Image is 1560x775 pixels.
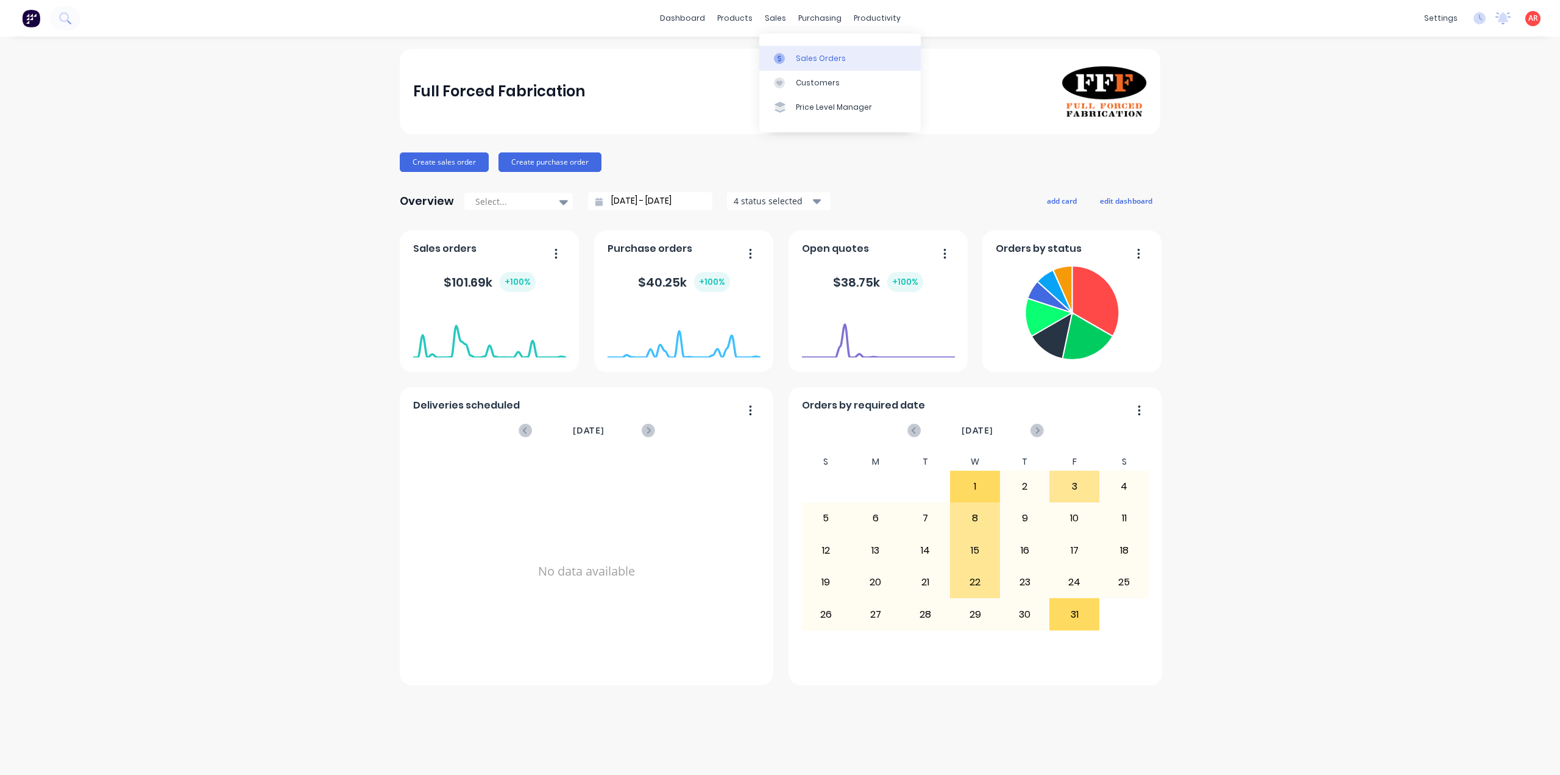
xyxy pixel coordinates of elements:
[851,453,901,471] div: M
[22,9,40,27] img: Factory
[951,599,999,629] div: 29
[400,152,489,172] button: Create sales order
[759,95,921,120] a: Price Level Manager
[1092,193,1160,209] button: edit dashboard
[1050,599,1099,629] div: 31
[413,79,585,104] div: Full Forced Fabrication
[1039,193,1085,209] button: add card
[996,241,1082,256] span: Orders by status
[1418,9,1464,27] div: settings
[901,535,950,566] div: 14
[413,241,477,256] span: Sales orders
[1100,471,1149,502] div: 4
[802,241,869,256] span: Open quotes
[950,453,1000,471] div: W
[1001,599,1049,629] div: 30
[654,9,711,27] a: dashboard
[802,503,851,534] div: 5
[851,599,900,629] div: 27
[901,567,950,598] div: 21
[759,71,921,95] a: Customers
[444,272,536,292] div: $ 101.69k
[802,599,851,629] div: 26
[792,9,848,27] div: purchasing
[796,77,840,88] div: Customers
[951,503,999,534] div: 8
[1001,535,1049,566] div: 16
[1100,503,1149,534] div: 11
[759,9,792,27] div: sales
[1050,503,1099,534] div: 10
[498,152,601,172] button: Create purchase order
[1100,535,1149,566] div: 18
[851,503,900,534] div: 6
[1001,503,1049,534] div: 9
[802,535,851,566] div: 12
[1050,535,1099,566] div: 17
[638,272,730,292] div: $ 40.25k
[901,599,950,629] div: 28
[1528,13,1538,24] span: AR
[801,453,851,471] div: S
[1049,453,1099,471] div: F
[802,567,851,598] div: 19
[734,195,810,207] div: 4 status selected
[851,567,900,598] div: 20
[901,503,950,534] div: 7
[802,398,925,413] span: Orders by required date
[848,9,907,27] div: productivity
[796,102,872,113] div: Price Level Manager
[727,192,831,210] button: 4 status selected
[1001,471,1049,502] div: 2
[951,471,999,502] div: 1
[796,53,846,64] div: Sales Orders
[887,272,923,292] div: + 100 %
[833,272,923,292] div: $ 38.75k
[1050,471,1099,502] div: 3
[1050,567,1099,598] div: 24
[711,9,759,27] div: products
[1062,65,1147,118] img: Full Forced Fabrication
[1100,567,1149,598] div: 25
[500,272,536,292] div: + 100 %
[1099,453,1149,471] div: S
[962,424,993,437] span: [DATE]
[1001,567,1049,598] div: 23
[951,535,999,566] div: 15
[951,567,999,598] div: 22
[413,453,760,690] div: No data available
[851,535,900,566] div: 13
[759,46,921,70] a: Sales Orders
[901,453,951,471] div: T
[694,272,730,292] div: + 100 %
[413,398,520,413] span: Deliveries scheduled
[608,241,692,256] span: Purchase orders
[1000,453,1050,471] div: T
[400,189,454,213] div: Overview
[573,424,604,437] span: [DATE]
